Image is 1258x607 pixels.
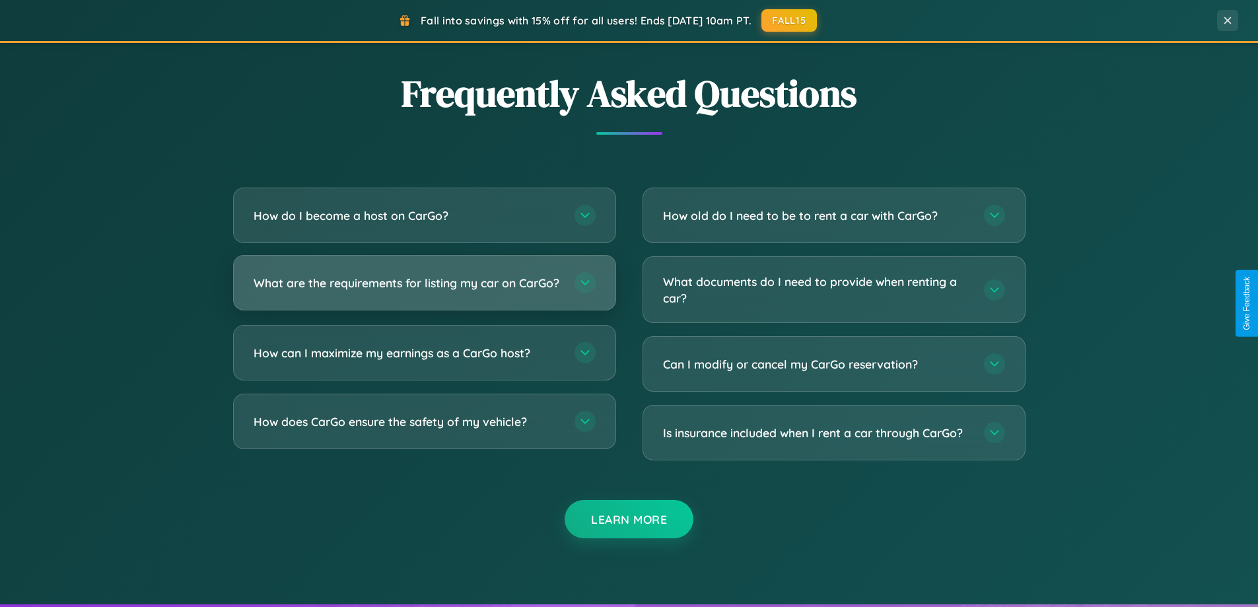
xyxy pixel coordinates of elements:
[663,273,971,306] h3: What documents do I need to provide when renting a car?
[1242,277,1251,330] div: Give Feedback
[663,425,971,441] h3: Is insurance included when I rent a car through CarGo?
[254,345,561,361] h3: How can I maximize my earnings as a CarGo host?
[421,14,751,27] span: Fall into savings with 15% off for all users! Ends [DATE] 10am PT.
[233,68,1026,119] h2: Frequently Asked Questions
[663,356,971,373] h3: Can I modify or cancel my CarGo reservation?
[254,275,561,291] h3: What are the requirements for listing my car on CarGo?
[254,207,561,224] h3: How do I become a host on CarGo?
[565,500,693,538] button: Learn More
[663,207,971,224] h3: How old do I need to be to rent a car with CarGo?
[254,413,561,430] h3: How does CarGo ensure the safety of my vehicle?
[761,9,817,32] button: FALL15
